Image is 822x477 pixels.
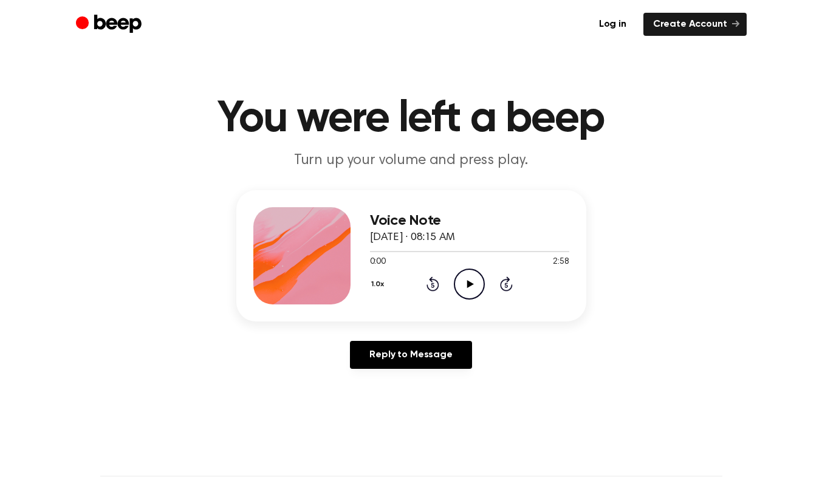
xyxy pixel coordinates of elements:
a: Create Account [643,13,747,36]
a: Reply to Message [350,341,471,369]
h1: You were left a beep [100,97,722,141]
a: Beep [76,13,145,36]
button: 1.0x [370,274,389,295]
p: Turn up your volume and press play. [178,151,645,171]
span: 0:00 [370,256,386,269]
a: Log in [589,13,636,36]
span: [DATE] · 08:15 AM [370,232,455,243]
span: 2:58 [553,256,569,269]
h3: Voice Note [370,213,569,229]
